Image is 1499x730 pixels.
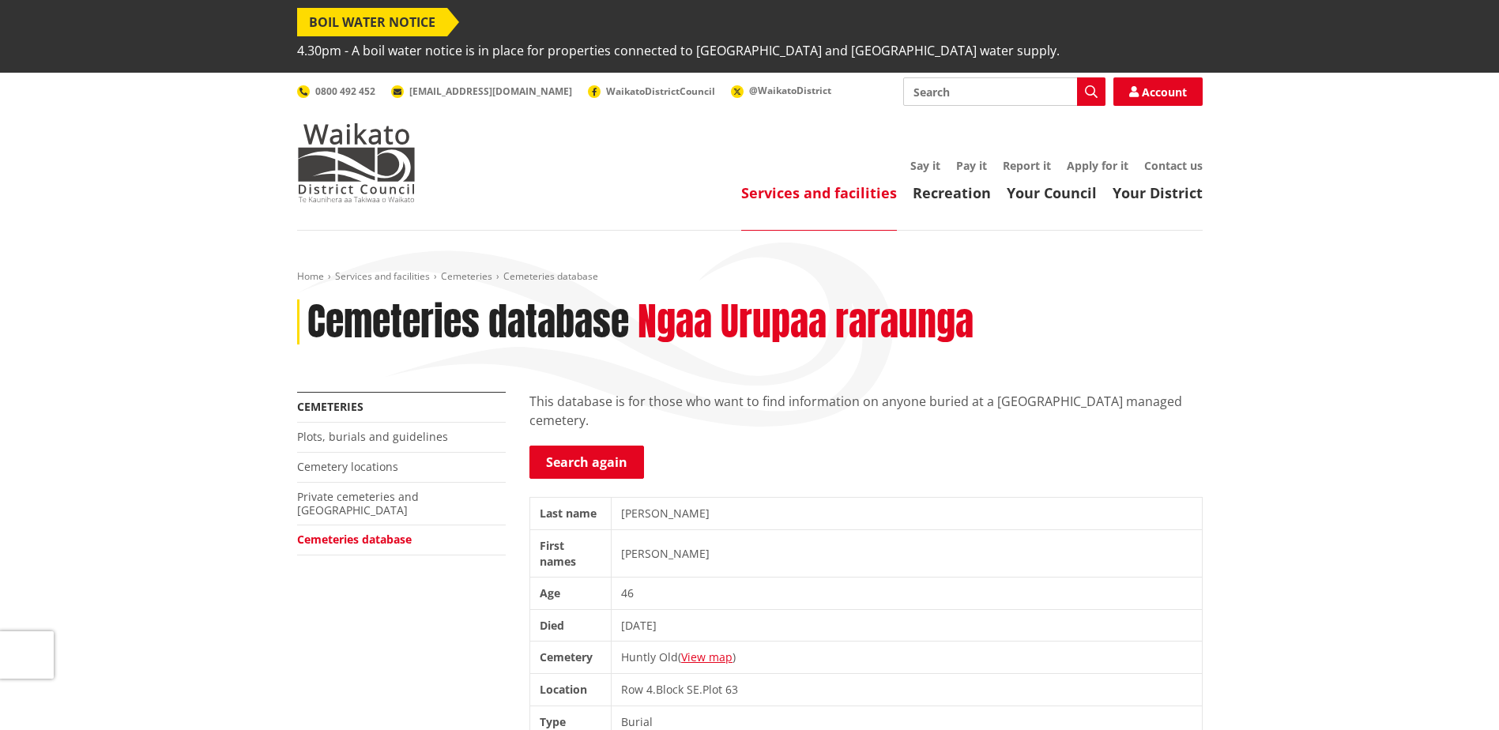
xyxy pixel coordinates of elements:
[529,673,612,706] th: Location
[612,609,1202,642] td: [DATE]
[297,429,448,444] a: Plots, burials and guidelines
[731,84,831,97] a: @WaikatoDistrict
[297,123,416,202] img: Waikato District Council - Te Kaunihera aa Takiwaa o Waikato
[335,269,430,283] a: Services and facilities
[1144,158,1203,173] a: Contact us
[681,649,733,664] a: View map
[503,269,598,283] span: Cemeteries database
[606,85,715,98] span: WaikatoDistrictCouncil
[656,682,684,697] span: Block
[1003,158,1051,173] a: Report it
[612,642,1202,674] td: Huntly Old
[307,299,629,345] h1: Cemeteries database
[529,642,612,674] th: Cemetery
[529,529,612,577] th: First names
[529,609,612,642] th: Died
[315,85,375,98] span: 0800 492 452
[297,8,447,36] span: BOIL WATER NOTICE
[638,299,974,345] h2: Ngaa Urupaa raraunga
[409,85,572,98] span: [EMAIL_ADDRESS][DOMAIN_NAME]
[1113,77,1203,106] a: Account
[612,673,1202,706] td: . .
[612,498,1202,530] td: [PERSON_NAME]
[297,489,419,517] a: Private cemeteries and [GEOGRAPHIC_DATA]
[588,85,715,98] a: WaikatoDistrictCouncil
[741,183,897,202] a: Services and facilities
[646,682,653,697] span: 4
[910,158,940,173] a: Say it
[1113,183,1203,202] a: Your District
[529,446,644,479] a: Search again
[621,682,643,697] span: Row
[1067,158,1128,173] a: Apply for it
[297,270,1203,284] nav: breadcrumb
[297,532,412,547] a: Cemeteries database
[956,158,987,173] a: Pay it
[612,578,1202,610] td: 46
[297,459,398,474] a: Cemetery locations
[903,77,1105,106] input: Search input
[913,183,991,202] a: Recreation
[702,682,722,697] span: Plot
[687,682,699,697] span: SE
[678,649,736,664] span: ( )
[725,682,738,697] span: 63
[529,498,612,530] th: Last name
[297,85,375,98] a: 0800 492 452
[749,84,831,97] span: @WaikatoDistrict
[529,578,612,610] th: Age
[297,399,363,414] a: Cemeteries
[612,529,1202,577] td: [PERSON_NAME]
[441,269,492,283] a: Cemeteries
[297,36,1060,65] span: 4.30pm - A boil water notice is in place for properties connected to [GEOGRAPHIC_DATA] and [GEOGR...
[391,85,572,98] a: [EMAIL_ADDRESS][DOMAIN_NAME]
[529,392,1203,430] p: This database is for those who want to find information on anyone buried at a [GEOGRAPHIC_DATA] m...
[1007,183,1097,202] a: Your Council
[297,269,324,283] a: Home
